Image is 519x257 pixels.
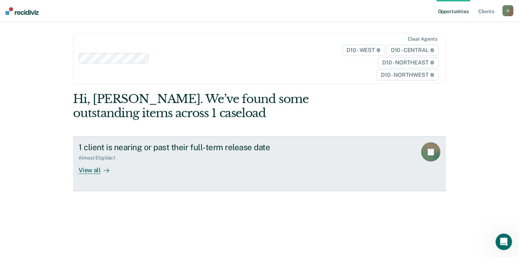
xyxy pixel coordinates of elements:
button: H [502,5,513,16]
div: Almost Eligible : 1 [79,155,121,161]
span: D10 - CENTRAL [386,45,439,56]
span: D10 - WEST [342,45,385,56]
div: Clear agents [408,36,437,42]
div: Hi, [PERSON_NAME]. We’ve found some outstanding items across 1 caseload [73,92,371,120]
span: D10 - NORTHEAST [378,57,438,68]
div: 1 client is nearing or past their full-term release date [79,142,320,152]
span: D10 - NORTHWEST [376,70,438,81]
iframe: Intercom live chat [496,234,512,250]
img: Recidiviz [6,7,39,15]
a: 1 client is nearing or past their full-term release dateAlmost Eligible:1View all [73,136,446,191]
div: View all [79,161,117,174]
